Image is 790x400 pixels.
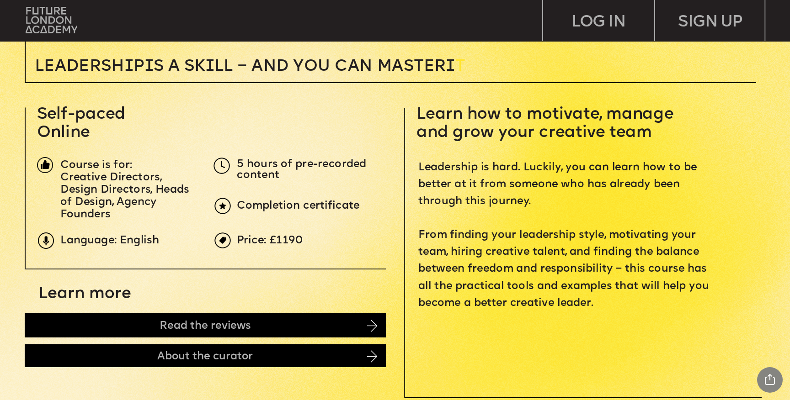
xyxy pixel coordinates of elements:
span: i [205,58,214,74]
span: Language: English [60,235,159,246]
span: Creative Directors, Design Directors, Heads of Design, Agency Founders [60,172,192,220]
span: i [446,58,455,74]
div: Share [757,367,783,393]
span: Self-paced [37,106,126,122]
img: upload-5dcb7aea-3d7f-4093-a867-f0427182171d.png [214,158,230,174]
p: T [35,58,590,74]
span: Completion certificate [237,200,359,211]
img: image-14cb1b2c-41b0-4782-8715-07bdb6bd2f06.png [367,320,377,332]
span: Course is for: [60,159,132,171]
img: upload-6b0d0326-a6ce-441c-aac1-c2ff159b353e.png [214,198,230,214]
img: upload-9eb2eadd-7bf9-4b2b-b585-6dd8b9275b41.png [38,232,54,248]
img: upload-969c61fd-ea08-4d05-af36-d273f2608f5e.png [214,232,230,248]
span: 5 hours of pre-recorded content [237,158,369,181]
span: i [124,58,133,74]
span: Leadership is hard. Luckily, you can learn how to be better at it from someone who has already be... [418,162,712,309]
span: Online [37,125,90,141]
img: image-d430bf59-61f2-4e83-81f2-655be665a85d.png [367,350,377,363]
span: Price: £1190 [237,235,303,246]
img: upload-bfdffa89-fac7-4f57-a443-c7c39906ba42.png [26,7,77,33]
img: image-1fa7eedb-a71f-428c-a033-33de134354ef.png [37,157,53,173]
span: Learn how to motivate, manage and grow your creative team [416,106,678,141]
span: Leadersh p s a sk ll – and you can MASTER [35,58,455,74]
span: i [144,58,154,74]
span: Learn more [38,286,131,302]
